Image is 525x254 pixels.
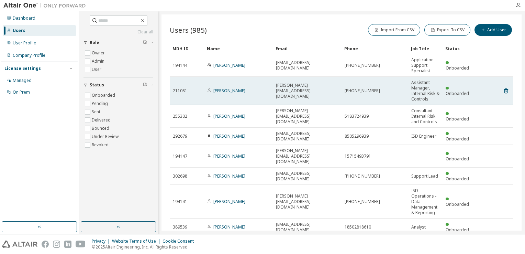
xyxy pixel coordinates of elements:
[276,60,338,71] span: [EMAIL_ADDRESS][DOMAIN_NAME]
[13,15,35,21] div: Dashboard
[112,239,163,244] div: Website Terms of Use
[411,80,439,102] span: Assistant Manager, Internal Risk & Controls
[4,66,41,71] div: License Settings
[173,224,187,230] span: 389539
[446,156,469,162] span: Onboarded
[92,124,111,133] label: Bounced
[446,176,469,182] span: Onboarded
[173,114,187,119] span: 255302
[92,99,109,108] label: Pending
[207,43,270,54] div: Name
[213,88,245,94] a: [PERSON_NAME]
[411,108,439,125] span: Consultant - Internal Risk and Controls
[213,173,245,179] a: [PERSON_NAME]
[92,244,198,250] p: © 2025 Altair Engineering, Inc. All Rights Reserved.
[3,2,89,9] img: Altair One
[411,43,440,54] div: Job Title
[213,133,245,139] a: [PERSON_NAME]
[445,43,474,54] div: Status
[173,173,187,179] span: 302698
[344,43,405,54] div: Phone
[368,24,420,36] button: Import From CSV
[83,35,153,50] button: Role
[92,65,103,74] label: User
[143,40,147,45] span: Clear filter
[83,29,153,35] a: Clear all
[92,49,106,57] label: Owner
[170,25,207,35] span: Users (985)
[90,82,104,88] span: Status
[92,141,110,149] label: Revoked
[173,154,187,159] span: 194147
[446,136,469,142] span: Onboarded
[411,57,439,74] span: Application Support Specialist
[213,62,245,68] a: [PERSON_NAME]
[173,134,187,139] span: 292679
[53,241,60,248] img: instagram.svg
[345,224,371,230] span: 18502818610
[276,43,339,54] div: Email
[474,24,512,36] button: Add User
[92,133,120,141] label: Under Review
[143,82,147,88] span: Clear filter
[345,88,380,94] span: [PHONE_NUMBER]
[411,224,426,230] span: Analyst
[13,53,45,58] div: Company Profile
[276,193,338,210] span: [PERSON_NAME][EMAIL_ADDRESS][DOMAIN_NAME]
[163,239,198,244] div: Cookie Consent
[411,134,436,139] span: ISD Engineer
[276,108,338,125] span: [PERSON_NAME][EMAIL_ADDRESS][DOMAIN_NAME]
[276,131,338,142] span: [EMAIL_ADDRESS][DOMAIN_NAME]
[83,77,153,93] button: Status
[345,154,371,159] span: 15715493791
[92,239,112,244] div: Privacy
[92,116,112,124] label: Delivered
[446,227,469,233] span: Onboarded
[13,78,32,83] div: Managed
[446,65,469,71] span: Onboarded
[345,134,369,139] span: 8505296939
[76,241,86,248] img: youtube.svg
[13,40,36,46] div: User Profile
[424,24,470,36] button: Export To CSV
[92,57,106,65] label: Admin
[446,91,469,96] span: Onboarded
[213,153,245,159] a: [PERSON_NAME]
[446,116,469,122] span: Onboarded
[213,113,245,119] a: [PERSON_NAME]
[345,63,380,68] span: [PHONE_NUMBER]
[276,171,338,182] span: [EMAIL_ADDRESS][DOMAIN_NAME]
[276,148,338,165] span: [PERSON_NAME][EMAIL_ADDRESS][DOMAIN_NAME]
[90,40,99,45] span: Role
[276,83,338,99] span: [PERSON_NAME][EMAIL_ADDRESS][DOMAIN_NAME]
[92,108,102,116] label: Sent
[446,201,469,207] span: Onboarded
[13,89,30,95] div: On Prem
[173,88,187,94] span: 211081
[411,173,438,179] span: Support Lead
[13,28,25,33] div: Users
[345,114,369,119] span: 5183724939
[92,91,116,99] label: Onboarded
[345,173,380,179] span: [PHONE_NUMBER]
[411,188,439,215] span: ISD Operations - Data Management & Reporting
[276,222,338,233] span: [EMAIL_ADDRESS][DOMAIN_NAME]
[345,199,380,204] span: [PHONE_NUMBER]
[64,241,71,248] img: linkedin.svg
[213,199,245,204] a: [PERSON_NAME]
[173,63,187,68] span: 194144
[42,241,49,248] img: facebook.svg
[2,241,37,248] img: altair_logo.svg
[213,224,245,230] a: [PERSON_NAME]
[173,199,187,204] span: 194141
[172,43,201,54] div: MDH ID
